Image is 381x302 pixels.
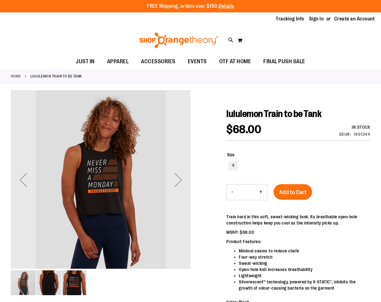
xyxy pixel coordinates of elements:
span: EVENTS [188,55,207,69]
span: Size [227,152,234,157]
img: Shop Orangetheory [138,33,219,48]
p: Train hard in this soft, sweat-wicking tank. Its breathable open-hole construction helps keep you... [226,214,370,226]
img: Product image for lululemon Train to be Tank [11,89,191,269]
button: Increase product quantity [255,184,267,200]
a: JUST IN [70,55,101,69]
div: In stock [339,124,370,130]
div: image 3 of 3 [62,270,87,296]
input: Product quantity [238,185,255,200]
p: MSRP: $68.00 [226,229,370,235]
a: FINAL PUSH SALE [257,55,311,69]
div: image 1 of 3 [11,270,36,296]
span: JUST IN [76,55,95,69]
div: 1451344 [354,131,370,137]
a: APPAREL [101,55,135,69]
span: $68.00 [226,123,261,136]
span: Add to Cart [279,189,306,196]
button: Decrease product quantity [227,184,238,200]
a: Create an Account [334,16,375,22]
span: OTF AT HOME [219,55,251,69]
div: Previous [11,90,36,270]
strong: lululemon Train to be Tank [30,73,82,79]
p: FREE Shipping, orders over $150. [147,3,234,10]
span: lululemon Train to be Tank [226,109,321,119]
li: Minimal seams to reduce chafe [239,248,370,254]
li: Sweat-wicking [239,260,370,266]
div: 4 [229,161,238,170]
a: Details [219,3,234,9]
p: Product Features: [226,238,370,245]
a: ACCESSORIES [135,55,182,69]
div: Next [166,90,191,270]
img: Alternate image #1 for 1451344 [36,270,61,295]
span: ACCESSORIES [141,55,175,69]
li: Silverescent™ technology, powered by X-STATIC®, inhibits the growth of odour-causing bacteria on ... [239,279,370,291]
a: OTF AT HOME [213,55,257,69]
span: APPAREL [107,55,129,69]
a: Tracking Info [276,16,304,22]
a: EVENTS [182,55,213,69]
img: Alternate image #3 for 1451344 [62,270,87,295]
div: Product image for lululemon Train to be Tank [11,90,191,270]
div: image 2 of 3 [36,270,62,296]
strong: SKU [339,132,351,137]
button: Add to Cart [274,184,312,200]
div: Availability [339,124,370,130]
a: Sign In [309,16,324,22]
a: Home [11,73,21,79]
span: FINAL PUSH SALE [263,55,305,69]
li: Lightweight [239,273,370,279]
div: carousel [11,90,191,296]
li: Four-way stretch [239,254,370,260]
li: Open-hole knit increases breathability [239,266,370,273]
